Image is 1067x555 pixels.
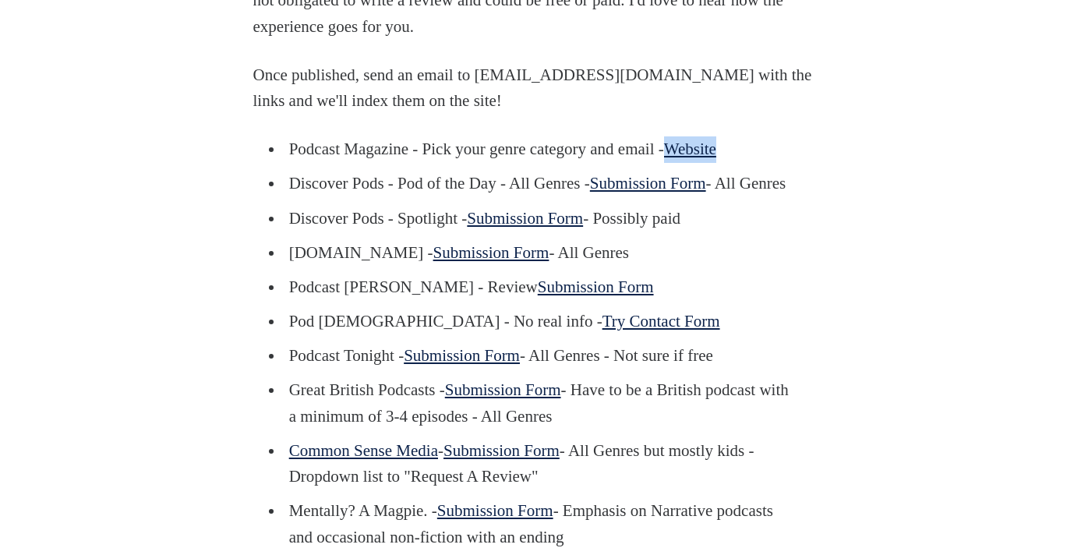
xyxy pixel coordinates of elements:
[443,441,560,460] a: Submission Form
[467,209,583,228] a: Submission Form
[284,309,790,335] li: Pod [DEMOGRAPHIC_DATA] - No real info -
[284,206,790,232] li: Discover Pods - Spotlight - - Possibly paid
[284,498,790,550] li: Mentally? A Magpie. - - Emphasis on Narrative podcasts and occasional non-fiction with an ending
[538,277,654,296] a: Submission Form
[253,62,814,115] p: Once published, send an email to [EMAIL_ADDRESS][DOMAIN_NAME] with the links and we'll index them...
[664,140,716,158] a: Website
[284,343,790,369] li: Podcast Tonight - - All Genres - Not sure if free
[445,380,561,399] a: Submission Form
[284,438,790,490] li: - - All Genres but mostly kids - Dropdown list to "Request A Review"
[284,136,790,163] li: Podcast Magazine - Pick your genre category and email -
[602,312,720,331] a: Try Contact Form
[437,501,553,520] a: Submission Form
[433,243,549,262] a: Submission Form
[284,274,790,301] li: Podcast [PERSON_NAME] - Review
[284,171,790,197] li: Discover Pods - Pod of the Day - All Genres - - All Genres
[404,346,520,365] a: Submission Form
[284,377,790,430] li: Great British Podcasts - - Have to be a British podcast with a minimum of 3-4 episodes - All Genres
[284,240,790,267] li: [DOMAIN_NAME] - - All Genres
[590,174,706,193] a: Submission Form
[289,441,438,460] a: Common Sense Media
